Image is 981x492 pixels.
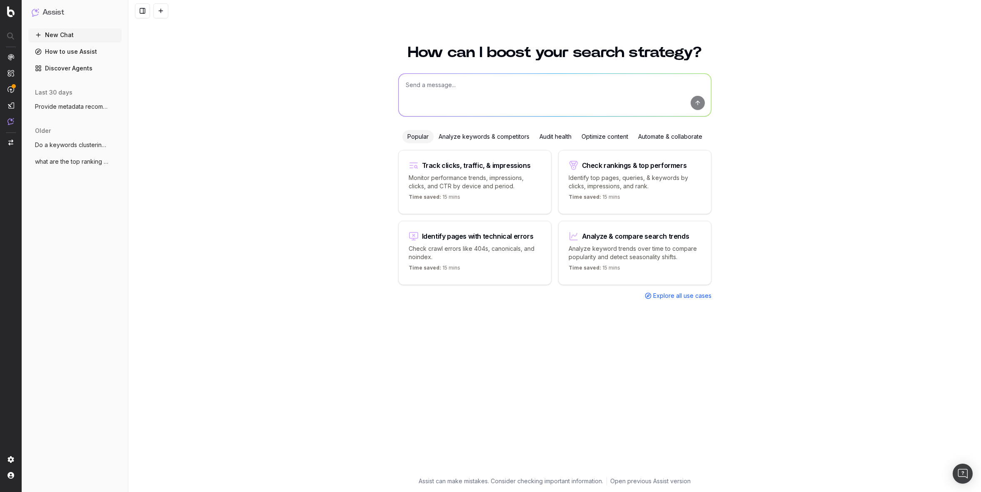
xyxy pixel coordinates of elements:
[402,130,434,143] div: Popular
[409,194,460,204] p: 15 mins
[7,456,14,463] img: Setting
[409,245,541,261] p: Check crawl errors like 404s, canonicals, and noindex.
[569,194,601,200] span: Time saved:
[633,130,707,143] div: Automate & collaborate
[42,7,64,18] h1: Assist
[953,464,973,484] div: Open Intercom Messenger
[7,6,15,17] img: Botify logo
[419,477,603,485] p: Assist can make mistakes. Consider checking important information.
[409,174,541,190] p: Monitor performance trends, impressions, clicks, and CTR by device and period.
[653,292,711,300] span: Explore all use cases
[7,472,14,479] img: My account
[582,162,687,169] div: Check rankings & top performers
[577,130,633,143] div: Optimize content
[35,157,108,166] span: what are the top ranking pages and searc
[610,477,691,485] a: Open previous Assist version
[28,62,122,75] a: Discover Agents
[434,130,534,143] div: Analyze keywords & competitors
[569,194,620,204] p: 15 mins
[569,245,701,261] p: Analyze keyword trends over time to compare popularity and detect seasonality shifts.
[32,8,39,16] img: Assist
[409,194,441,200] span: Time saved:
[7,70,14,77] img: Intelligence
[7,86,14,93] img: Activation
[398,45,711,60] h1: How can I boost your search strategy?
[569,174,701,190] p: Identify top pages, queries, & keywords by clicks, impressions, and rank.
[7,54,14,60] img: Analytics
[28,100,122,113] button: Provide metadata recommendations for thi
[28,45,122,58] a: How to use Assist
[569,265,601,271] span: Time saved:
[582,233,689,240] div: Analyze & compare search trends
[35,88,72,97] span: last 30 days
[645,292,711,300] a: Explore all use cases
[409,265,441,271] span: Time saved:
[35,127,51,135] span: older
[7,118,14,125] img: Assist
[28,138,122,152] button: Do a keywords clustering for related key
[35,102,108,111] span: Provide metadata recommendations for thi
[8,140,13,145] img: Switch project
[534,130,577,143] div: Audit health
[28,155,122,168] button: what are the top ranking pages and searc
[409,265,460,275] p: 15 mins
[422,162,531,169] div: Track clicks, traffic, & impressions
[569,265,620,275] p: 15 mins
[28,28,122,42] button: New Chat
[422,233,534,240] div: Identify pages with technical errors
[35,141,108,149] span: Do a keywords clustering for related key
[7,102,14,109] img: Studio
[32,7,118,18] button: Assist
